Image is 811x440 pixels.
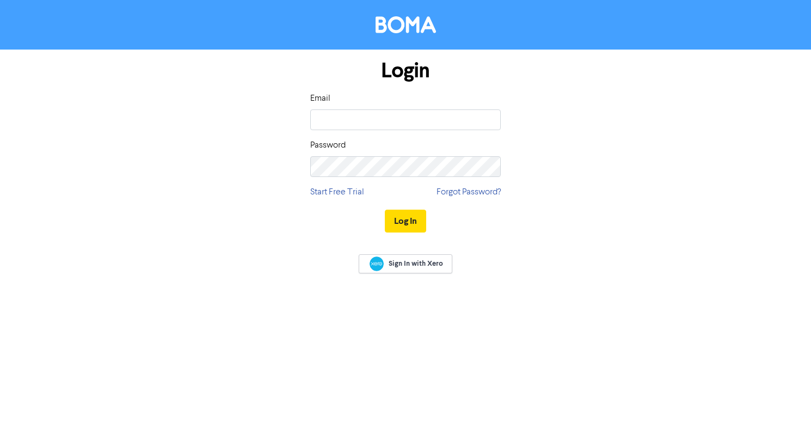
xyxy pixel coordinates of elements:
[385,210,426,233] button: Log In
[310,139,346,152] label: Password
[359,254,452,273] a: Sign In with Xero
[370,256,384,271] img: Xero logo
[437,186,501,199] a: Forgot Password?
[310,186,364,199] a: Start Free Trial
[310,92,330,105] label: Email
[310,58,501,83] h1: Login
[376,16,436,33] img: BOMA Logo
[389,259,443,268] span: Sign In with Xero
